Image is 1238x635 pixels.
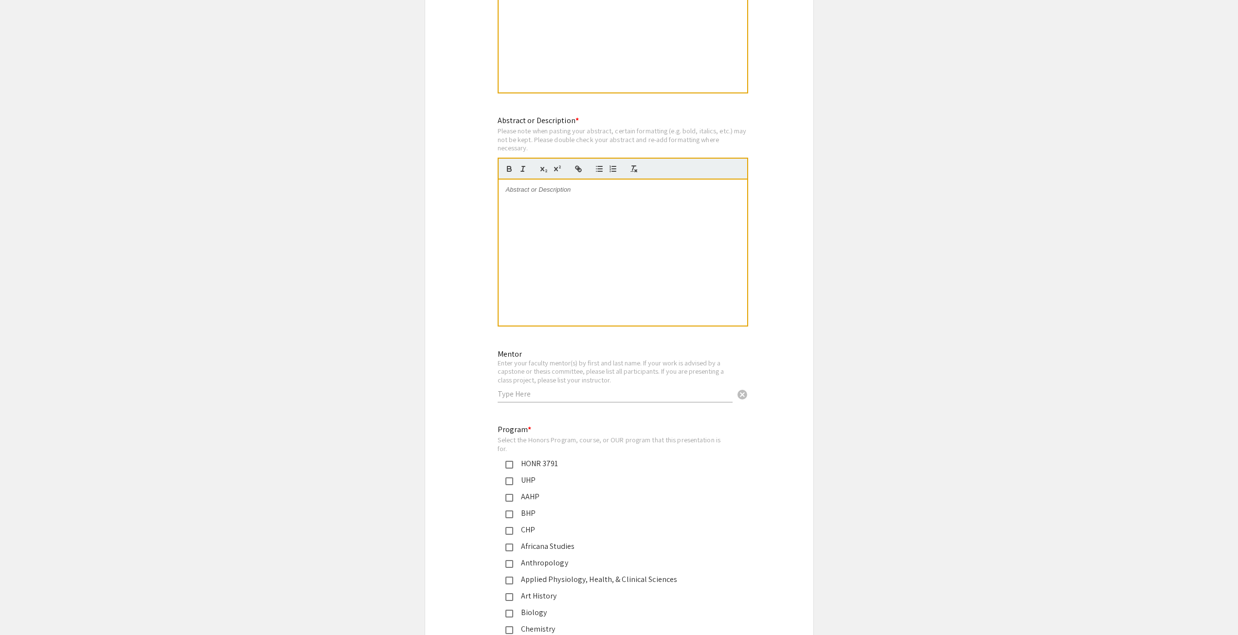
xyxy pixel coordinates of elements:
mat-label: Mentor [498,349,522,359]
div: Select the Honors Program, course, or OUR program that this presentation is for. [498,435,725,453]
input: Type Here [498,389,733,399]
div: Enter your faculty mentor(s) by first and last name. If your work is advised by a capstone or the... [498,359,733,384]
div: BHP [513,508,718,519]
div: CHP [513,524,718,536]
div: Art History [513,590,718,602]
div: UHP [513,474,718,486]
div: Anthropology [513,557,718,569]
div: HONR 3791 [513,458,718,470]
span: cancel [736,389,748,400]
button: Clear [733,384,752,404]
mat-label: Program [498,424,532,435]
div: Biology [513,607,718,618]
div: Please note when pasting your abstract, certain formatting (e.g. bold, italics, etc.) may not be ... [498,127,748,152]
div: Africana Studies [513,541,718,552]
iframe: Chat [7,591,41,628]
div: Applied Physiology, Health, & Clinical Sciences [513,574,718,585]
mat-label: Abstract or Description [498,115,579,126]
div: AAHP [513,491,718,503]
div: Chemistry [513,623,718,635]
